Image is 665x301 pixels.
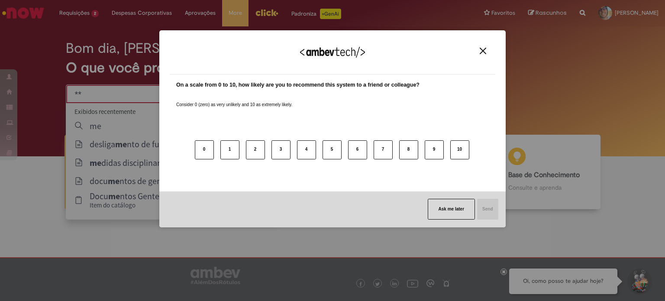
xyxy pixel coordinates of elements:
[323,140,342,159] button: 5
[480,48,486,54] img: Close
[297,140,316,159] button: 4
[428,199,475,220] button: Ask me later
[300,47,365,58] img: Logo Ambevtech
[477,47,489,55] button: Close
[271,140,291,159] button: 3
[425,140,444,159] button: 9
[220,140,239,159] button: 1
[450,140,469,159] button: 10
[348,140,367,159] button: 6
[399,140,418,159] button: 8
[195,140,214,159] button: 0
[374,140,393,159] button: 7
[176,81,420,89] label: On a scale from 0 to 10, how likely are you to recommend this system to a friend or colleague?
[246,140,265,159] button: 2
[176,91,292,108] label: Consider 0 (zero) as very unlikely and 10 as extremely likely.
